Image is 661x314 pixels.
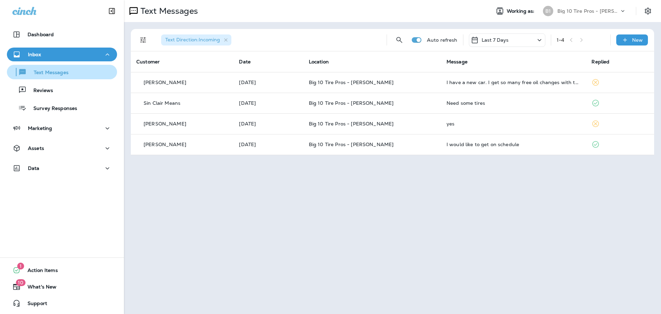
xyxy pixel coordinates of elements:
[239,80,297,85] p: Sep 28, 2025 10:28 AM
[21,301,47,309] span: Support
[309,79,394,85] span: Big 10 Tire Pros - [PERSON_NAME]
[144,80,186,85] p: [PERSON_NAME]
[28,145,44,151] p: Assets
[136,33,150,47] button: Filters
[447,121,581,126] div: yes
[7,83,117,97] button: Reviews
[239,59,251,65] span: Date
[21,284,56,292] span: What's New
[136,59,160,65] span: Customer
[309,121,394,127] span: Big 10 Tire Pros - [PERSON_NAME]
[28,32,54,37] p: Dashboard
[309,100,394,106] span: Big 10 Tire Pros - [PERSON_NAME]
[21,267,58,276] span: Action Items
[557,8,619,14] p: Big 10 Tire Pros - [PERSON_NAME]
[447,100,581,106] div: Need some tires
[427,37,458,43] p: Auto refresh
[447,80,581,85] div: I have a new car. I get so many free oil changes with the number of miles on my car
[102,4,122,18] button: Collapse Sidebar
[591,59,609,65] span: Replied
[7,48,117,61] button: Inbox
[309,59,329,65] span: Location
[161,34,231,45] div: Text Direction:Incoming
[447,59,468,65] span: Message
[239,142,297,147] p: Sep 23, 2025 09:16 AM
[309,141,394,148] span: Big 10 Tire Pros - [PERSON_NAME]
[7,28,117,41] button: Dashboard
[642,5,654,17] button: Settings
[7,296,117,310] button: Support
[7,101,117,115] button: Survey Responses
[27,105,77,112] p: Survey Responses
[632,37,643,43] p: New
[392,33,406,47] button: Search Messages
[543,6,553,16] div: B1
[28,52,41,57] p: Inbox
[27,88,53,94] p: Reviews
[144,100,180,106] p: Sin Clair Means
[144,142,186,147] p: [PERSON_NAME]
[27,70,69,76] p: Text Messages
[17,263,24,270] span: 1
[7,161,117,175] button: Data
[507,8,536,14] span: Working as:
[7,121,117,135] button: Marketing
[557,37,564,43] div: 1 - 4
[482,37,509,43] p: Last 7 Days
[239,100,297,106] p: Sep 24, 2025 10:39 AM
[7,65,117,79] button: Text Messages
[28,165,40,171] p: Data
[165,37,220,43] span: Text Direction : Incoming
[16,279,25,286] span: 10
[447,142,581,147] div: I would like to get on schedule
[239,121,297,126] p: Sep 23, 2025 09:58 AM
[138,6,198,16] p: Text Messages
[144,121,186,126] p: [PERSON_NAME]
[7,263,117,277] button: 1Action Items
[7,280,117,294] button: 10What's New
[7,141,117,155] button: Assets
[28,125,52,131] p: Marketing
